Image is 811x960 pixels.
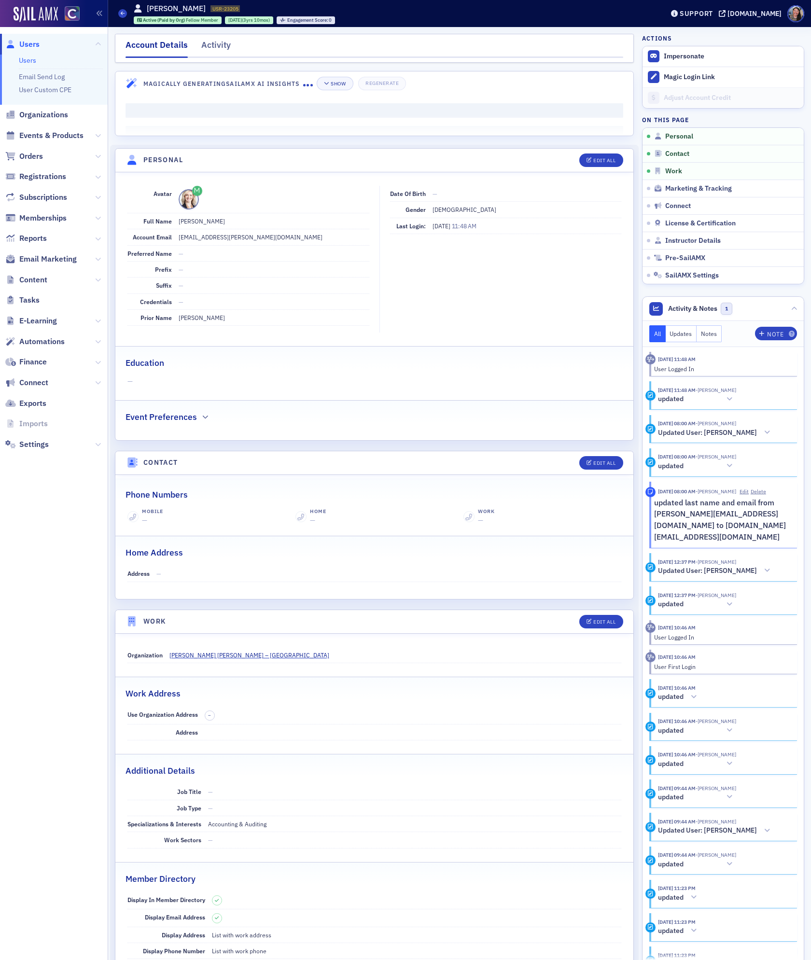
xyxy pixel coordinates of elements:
[727,9,782,18] div: [DOMAIN_NAME]
[212,931,271,939] span: List with work address
[143,616,166,626] h4: Work
[658,394,736,404] button: updated
[665,184,732,193] span: Marketing & Tracking
[645,722,656,732] div: Update
[126,411,197,423] h2: Event Preferences
[126,546,183,559] h2: Home Address
[697,325,722,342] button: Notes
[140,314,172,321] span: Prior Name
[179,250,183,257] span: —
[645,855,656,865] div: Update
[14,7,58,22] img: SailAMX
[666,325,697,342] button: Updates
[658,356,696,362] time: 6/25/2025 11:48 AM
[593,460,615,466] div: Edit All
[19,254,77,264] span: Email Marketing
[127,651,163,659] span: Organization
[19,316,57,326] span: E-Learning
[645,889,656,899] div: Update
[658,654,696,660] time: 2/1/2025 10:46 AM
[658,488,696,495] time: 5/14/2025 08:00 AM
[658,395,684,403] h5: updated
[664,52,704,61] button: Impersonate
[310,516,315,525] span: —
[156,570,161,577] span: —
[19,171,66,182] span: Registrations
[145,913,205,921] span: Display Email Address
[658,885,696,891] time: 2/17/2023 11:23 PM
[658,624,696,631] time: 2/1/2025 10:46 AM
[658,926,700,936] button: updated
[665,150,689,158] span: Contact
[169,651,336,659] a: [PERSON_NAME] [PERSON_NAME] – [GEOGRAPHIC_DATA]
[19,130,84,141] span: Events & Products
[186,17,218,23] span: Fellow Member
[154,190,172,197] span: Avatar
[696,592,736,598] span: Sheila Duggan
[665,254,705,263] span: Pre-SailAMX
[164,836,201,844] span: Work Sectors
[658,692,700,702] button: updated
[433,222,452,230] span: [DATE]
[658,566,774,576] button: Updated User: [PERSON_NAME]
[208,836,213,844] span: —
[658,785,696,792] time: 10/8/2024 09:44 AM
[19,151,43,162] span: Orders
[649,325,666,342] button: All
[696,851,736,858] span: Kelli Davis
[658,793,684,802] h5: updated
[212,947,266,955] span: List with work phone
[658,693,684,701] h5: updated
[478,516,483,525] span: —
[208,788,213,795] span: —
[179,213,369,229] dd: [PERSON_NAME]
[19,357,47,367] span: Finance
[642,34,672,42] h4: Actions
[654,497,791,543] p: updated last name and email from [PERSON_NAME][EMAIL_ADDRESS][DOMAIN_NAME] to [DOMAIN_NAME][EMAIL...
[478,508,495,515] div: Work
[645,623,656,633] div: Activity
[5,439,49,450] a: Settings
[665,237,721,245] span: Instructor Details
[19,439,49,450] span: Settings
[5,275,47,285] a: Content
[5,336,65,347] a: Automations
[696,453,736,460] span: Sheila Duggan
[5,110,68,120] a: Organizations
[645,390,656,401] div: Update
[658,860,684,869] h5: updated
[127,250,172,257] span: Preferred Name
[176,728,198,736] span: Address
[643,87,804,108] a: Adjust Account Credit
[645,755,656,765] div: Update
[126,873,196,885] h2: Member Directory
[645,562,656,572] div: Activity
[5,254,77,264] a: Email Marketing
[5,213,67,223] a: Memberships
[658,453,696,460] time: 5/14/2025 08:00 AM
[642,115,804,124] h4: On this page
[664,73,799,82] div: Magic Login Link
[390,190,426,197] span: Date of Birth
[208,804,213,812] span: —
[126,488,188,501] h2: Phone Numbers
[58,6,80,23] a: View Homepage
[696,420,736,427] span: Sheila Duggan
[405,206,426,213] span: Gender
[658,428,774,438] button: Updated User: [PERSON_NAME]
[143,458,178,468] h4: Contact
[179,298,183,306] span: —
[127,820,201,828] span: Specializations & Interests
[228,17,242,23] span: [DATE]
[751,488,766,496] button: Delete
[162,931,205,939] span: Display Address
[140,298,172,306] span: Credentials
[5,192,67,203] a: Subscriptions
[179,281,183,289] span: —
[645,354,656,364] div: Activity
[179,265,183,273] span: —
[658,893,684,902] h5: updated
[143,155,183,165] h4: Personal
[658,420,696,427] time: 5/14/2025 08:00 AM
[331,81,346,86] div: Show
